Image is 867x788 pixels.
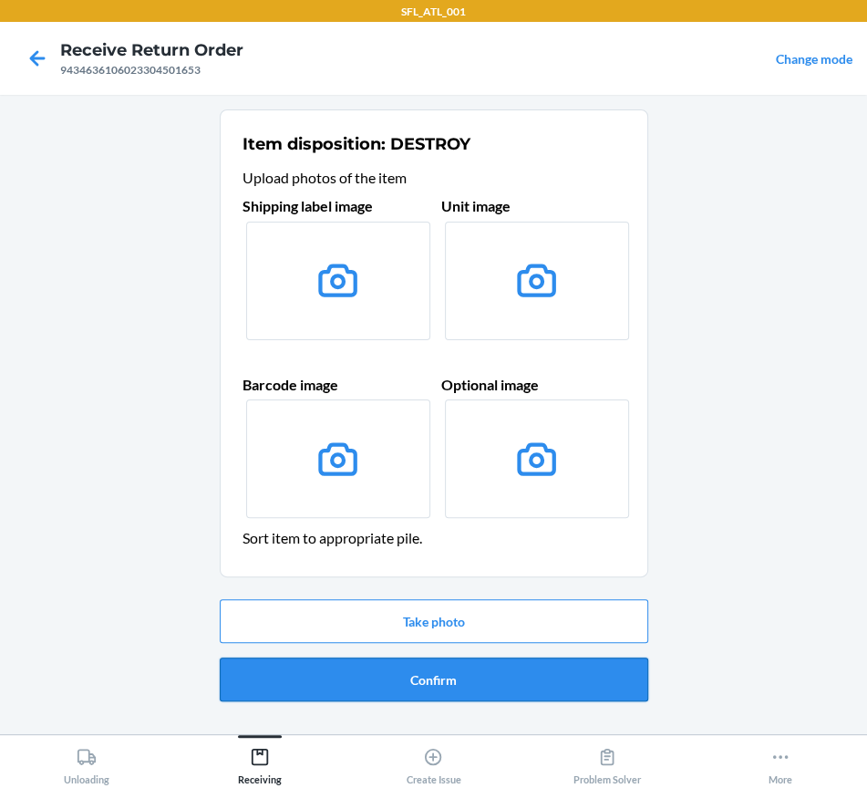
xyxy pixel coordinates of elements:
[243,132,470,156] h2: Item disposition: DESTROY
[694,735,867,785] button: More
[243,527,625,549] header: Sort item to appropriate pile.
[64,740,109,785] div: Unloading
[401,4,466,20] p: SFL_ATL_001
[346,735,520,785] button: Create Issue
[441,376,539,393] span: Optional image
[60,38,243,62] h4: Receive Return Order
[243,167,625,189] header: Upload photos of the item
[769,740,792,785] div: More
[220,599,648,643] button: Take photo
[238,740,282,785] div: Receiving
[60,62,243,78] div: 9434636106023304501653
[521,735,694,785] button: Problem Solver
[173,735,346,785] button: Receiving
[776,51,852,67] a: Change mode
[573,740,641,785] div: Problem Solver
[220,658,648,701] button: Confirm
[243,197,373,214] span: Shipping label image
[441,197,511,214] span: Unit image
[406,740,460,785] div: Create Issue
[243,376,338,393] span: Barcode image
